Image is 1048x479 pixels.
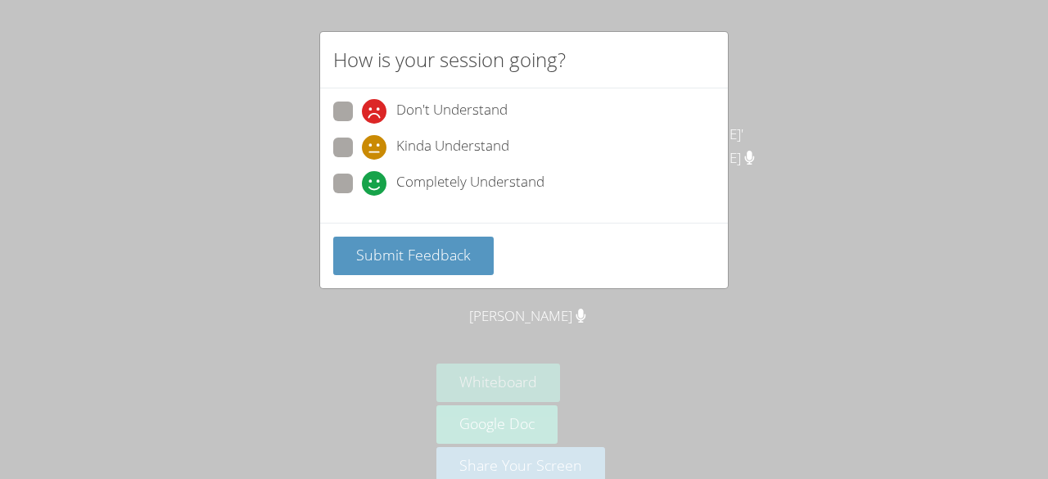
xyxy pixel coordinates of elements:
span: Kinda Understand [396,135,509,160]
h2: How is your session going? [333,45,566,75]
span: Submit Feedback [356,245,471,264]
button: Submit Feedback [333,237,494,275]
span: Completely Understand [396,171,544,196]
span: Don't Understand [396,99,508,124]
